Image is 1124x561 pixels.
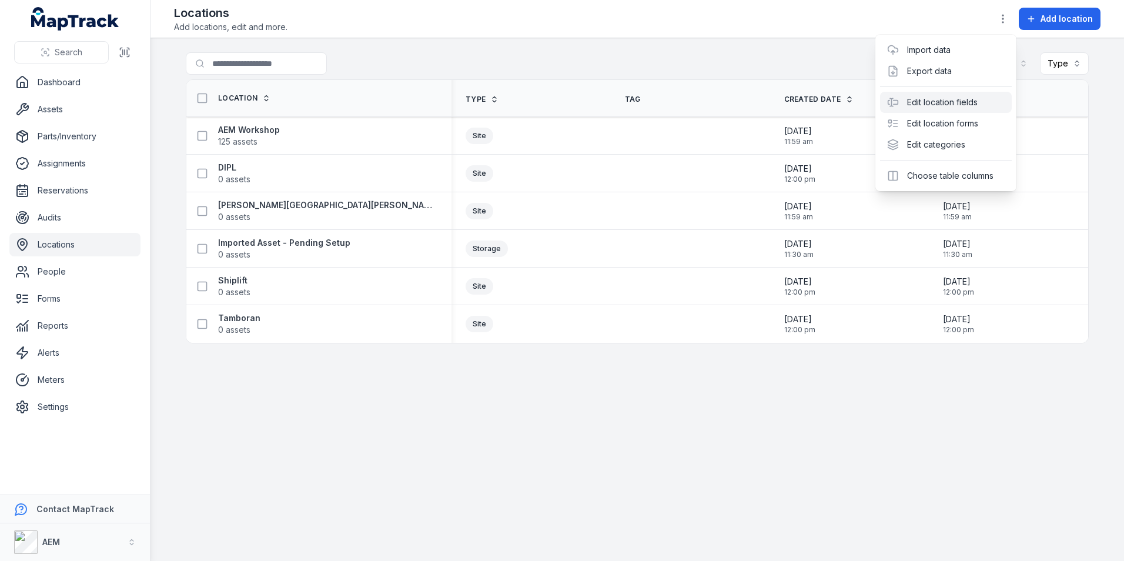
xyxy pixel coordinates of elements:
div: Edit location forms [880,113,1012,134]
div: Choose table columns [880,165,1012,186]
div: Export data [880,61,1012,82]
div: Edit location fields [880,92,1012,113]
div: Edit categories [880,134,1012,155]
a: Import data [907,44,951,56]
